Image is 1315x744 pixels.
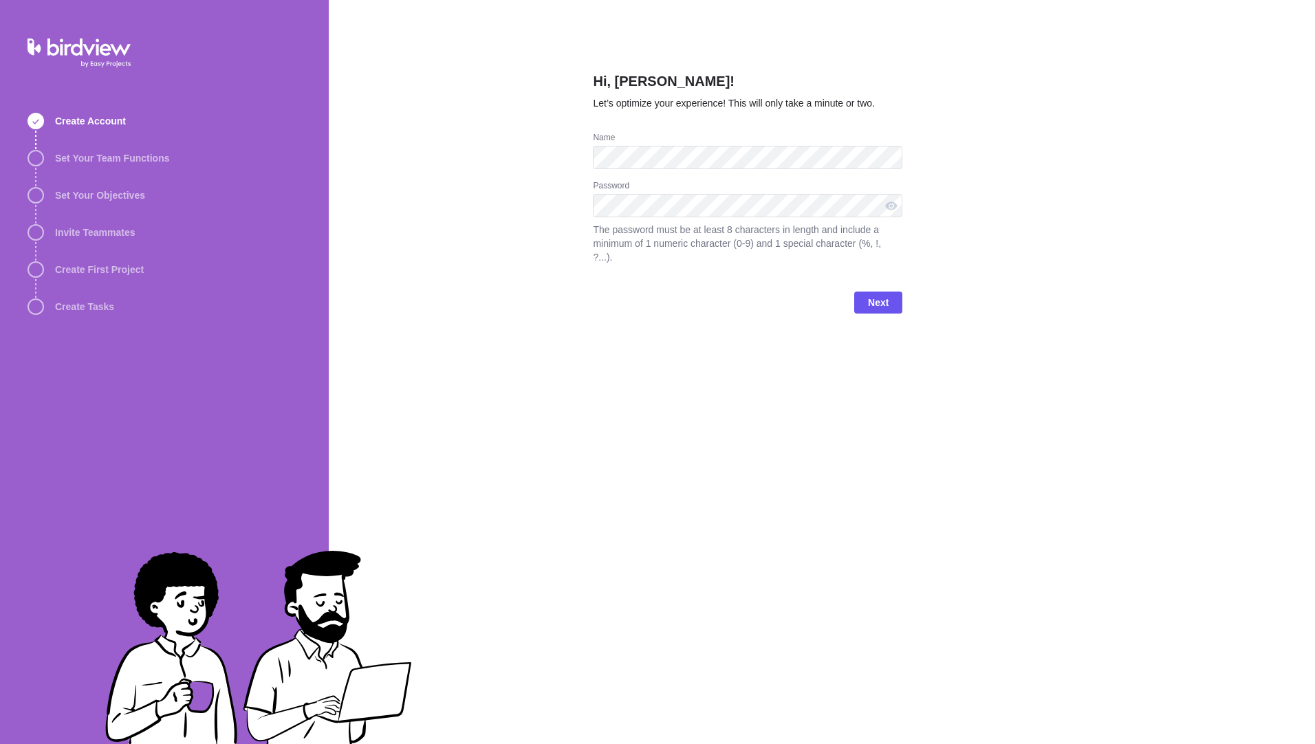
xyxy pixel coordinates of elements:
[593,72,902,96] h2: Hi, [PERSON_NAME]!
[868,294,889,311] span: Next
[593,98,875,109] span: Let’s optimize your experience! This will only take a minute or two.
[593,132,902,146] div: Name
[55,263,144,276] span: Create First Project
[593,180,902,194] div: Password
[55,188,145,202] span: Set Your Objectives
[55,114,126,128] span: Create Account
[55,151,169,165] span: Set Your Team Functions
[854,292,902,314] span: Next
[55,226,135,239] span: Invite Teammates
[55,300,114,314] span: Create Tasks
[593,223,902,264] span: The password must be at least 8 characters in length and include a minimum of 1 numeric character...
